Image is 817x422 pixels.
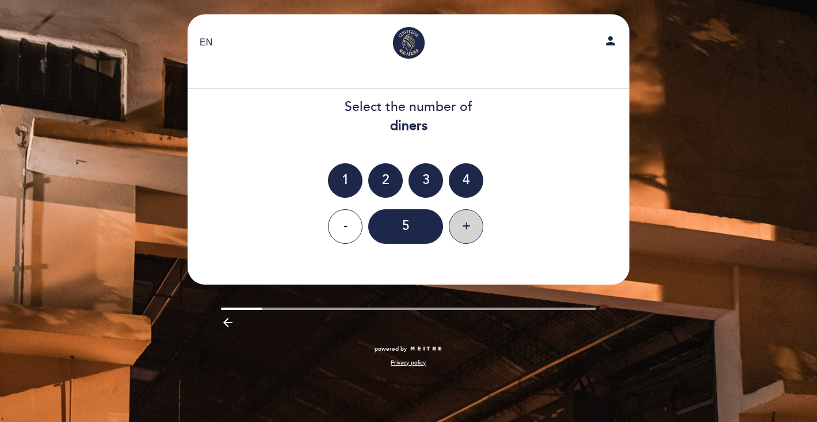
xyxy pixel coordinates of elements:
[375,345,407,353] span: powered by
[328,209,362,244] div: -
[449,209,483,244] div: +
[604,34,617,52] button: person
[390,118,427,134] b: diners
[368,209,443,244] div: 5
[337,27,480,59] a: Malafama - [GEOGRAPHIC_DATA]
[410,346,442,352] img: MEITRE
[408,163,443,198] div: 3
[221,316,235,329] i: arrow_backward
[449,163,483,198] div: 4
[375,345,442,353] a: powered by
[391,359,426,367] a: Privacy policy
[187,98,630,136] div: Select the number of
[368,163,403,198] div: 2
[604,34,617,48] i: person
[328,163,362,198] div: 1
